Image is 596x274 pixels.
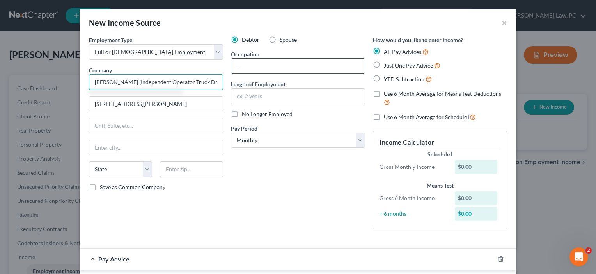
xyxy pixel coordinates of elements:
[502,18,507,27] button: ×
[89,97,223,111] input: Enter address...
[455,191,498,205] div: $0.00
[231,80,286,88] label: Length of Employment
[384,76,424,82] span: YTD Subtraction
[160,161,223,177] input: Enter zip...
[89,37,132,43] span: Employment Type
[373,36,463,44] label: How would you like to enter income?
[455,160,498,174] div: $0.00
[231,89,365,104] input: ex: 2 years
[376,194,451,202] div: Gross 6 Month Income
[231,50,259,58] label: Occupation
[89,140,223,155] input: Enter city...
[231,59,365,73] input: --
[455,207,498,221] div: $0.00
[384,90,501,97] span: Use 6 Month Average for Means Test Deductions
[242,111,293,117] span: No Longer Employed
[89,67,112,73] span: Company
[380,150,500,158] div: Schedule I
[100,184,165,190] span: Save as Common Company
[89,118,223,133] input: Unit, Suite, etc...
[89,17,161,28] div: New Income Source
[569,247,588,266] iframe: Intercom live chat
[242,36,259,43] span: Debtor
[380,138,500,147] h5: Income Calculator
[384,114,470,120] span: Use 6 Month Average for Schedule I
[89,74,223,90] input: Search company by name...
[376,210,451,218] div: ÷ 6 months
[98,255,129,263] span: Pay Advice
[280,36,297,43] span: Spouse
[585,247,592,254] span: 2
[231,125,257,132] span: Pay Period
[376,163,451,171] div: Gross Monthly Income
[380,182,500,190] div: Means Test
[384,62,433,69] span: Just One Pay Advice
[384,48,421,55] span: All Pay Advices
